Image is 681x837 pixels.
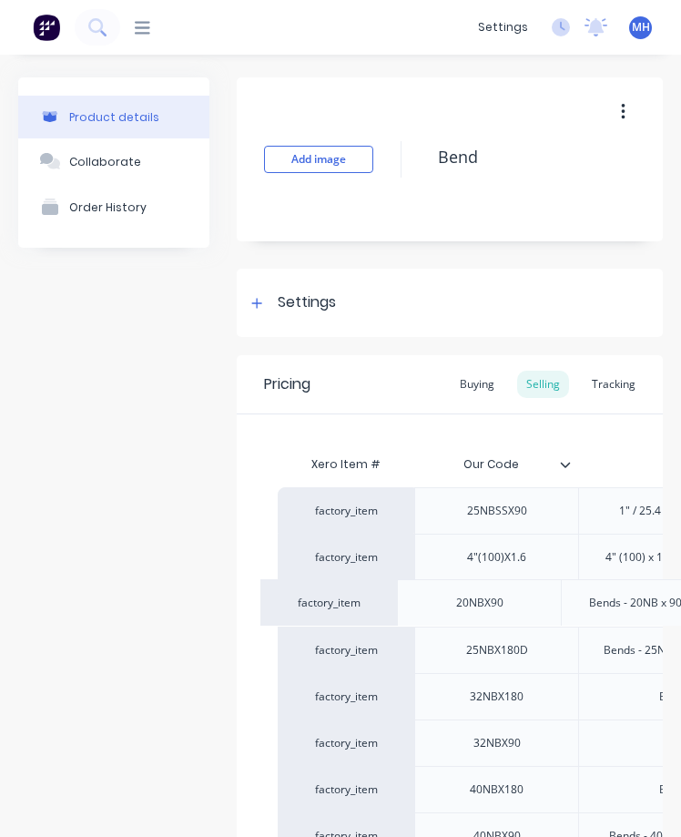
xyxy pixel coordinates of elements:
div: Selling [517,371,569,398]
div: Buying [451,371,503,398]
div: Tracking [583,371,645,398]
div: Order History [69,200,147,214]
button: Add image [264,146,373,173]
img: Factory [33,14,60,41]
div: Collaborate [69,155,141,168]
button: Order History [18,184,209,230]
div: settings [469,14,537,41]
div: Pricing [264,373,310,395]
button: Product details [18,96,209,138]
span: MH [632,19,650,36]
div: Settings [278,291,336,314]
textarea: Bend [429,136,635,179]
div: Xero Item # [278,446,414,483]
div: Product details [69,110,159,124]
button: Collaborate [18,138,209,184]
